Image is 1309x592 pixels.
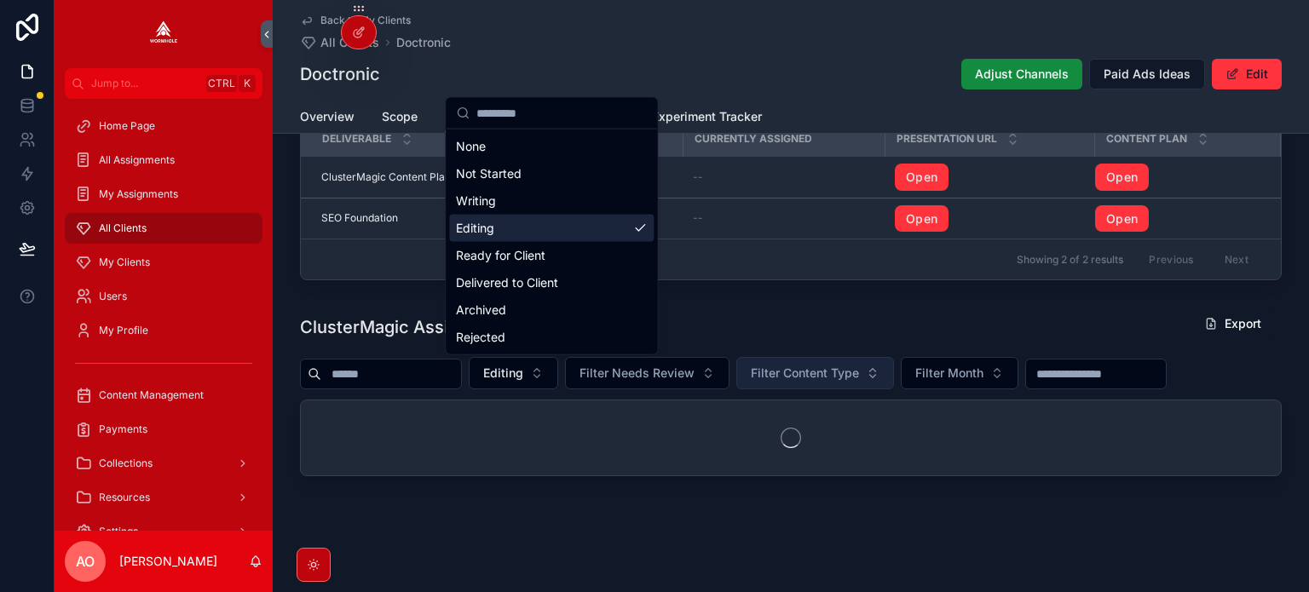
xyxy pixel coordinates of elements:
[895,205,949,233] a: Open
[99,221,147,235] span: All Clients
[915,365,983,382] span: Filter Month
[897,132,997,146] span: Presentation URL
[1104,66,1191,83] span: Paid Ads Ideas
[1095,164,1149,191] a: Open
[396,34,451,51] a: Doctronic
[1106,132,1187,146] span: Content Plan
[565,357,729,389] button: Select Button
[65,482,262,513] a: Resources
[240,77,254,90] span: K
[300,62,380,86] h1: Doctronic
[321,211,522,225] a: SEO Foundation
[99,256,150,269] span: My Clients
[975,66,1069,83] span: Adjust Channels
[322,132,391,146] span: Deliverable
[449,160,654,187] div: Not Started
[55,99,273,531] div: scrollable content
[99,491,150,504] span: Resources
[321,170,522,184] a: ClusterMagic Content Plan
[300,101,355,135] a: Overview
[99,119,155,133] span: Home Page
[99,324,148,337] span: My Profile
[206,75,237,92] span: Ctrl
[449,242,654,269] div: Ready for Client
[446,129,657,354] div: Suggestions
[300,108,355,125] span: Overview
[99,457,153,470] span: Collections
[469,357,558,389] button: Select Button
[652,108,762,125] span: Experiment Tracker
[449,324,654,351] div: Rejected
[65,448,262,479] a: Collections
[1095,205,1149,233] a: Open
[483,365,523,382] span: Editing
[695,132,812,146] span: Currently Assigned
[65,315,262,346] a: My Profile
[449,269,654,296] div: Delivered to Client
[1089,59,1205,89] button: Paid Ads Ideas
[693,170,874,184] a: --
[449,296,654,324] div: Archived
[65,145,262,175] a: All Assignments
[150,20,177,48] img: App logo
[65,247,262,278] a: My Clients
[91,77,199,90] span: Jump to...
[65,414,262,445] a: Payments
[300,14,411,27] a: Back to My Clients
[895,164,1084,191] a: Open
[382,101,418,135] a: Scope
[961,59,1082,89] button: Adjust Channels
[382,108,418,125] span: Scope
[693,211,703,225] span: --
[99,290,127,303] span: Users
[119,553,217,570] p: [PERSON_NAME]
[693,170,703,184] span: --
[736,357,894,389] button: Select Button
[580,365,695,382] span: Filter Needs Review
[449,133,654,160] div: None
[320,34,379,51] span: All Clients
[65,380,262,411] a: Content Management
[1095,205,1260,233] a: Open
[895,164,949,191] a: Open
[65,213,262,244] a: All Clients
[693,211,874,225] a: --
[65,179,262,210] a: My Assignments
[65,111,262,141] a: Home Page
[65,68,262,99] button: Jump to...CtrlK
[1191,308,1275,339] button: Export
[99,422,147,436] span: Payments
[901,357,1018,389] button: Select Button
[300,315,520,339] h1: ClusterMagic Assignments
[99,153,175,167] span: All Assignments
[320,14,411,27] span: Back to My Clients
[99,525,138,538] span: Settings
[65,516,262,547] a: Settings
[1095,164,1260,191] a: Open
[65,281,262,312] a: Users
[99,388,204,402] span: Content Management
[76,551,95,572] span: AO
[321,170,451,184] span: ClusterMagic Content Plan
[449,187,654,215] div: Writing
[652,101,762,135] a: Experiment Tracker
[99,187,178,201] span: My Assignments
[895,205,1084,233] a: Open
[1212,59,1282,89] button: Edit
[751,365,859,382] span: Filter Content Type
[449,215,654,242] div: Editing
[1017,253,1123,267] span: Showing 2 of 2 results
[321,211,398,225] span: SEO Foundation
[300,34,379,51] a: All Clients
